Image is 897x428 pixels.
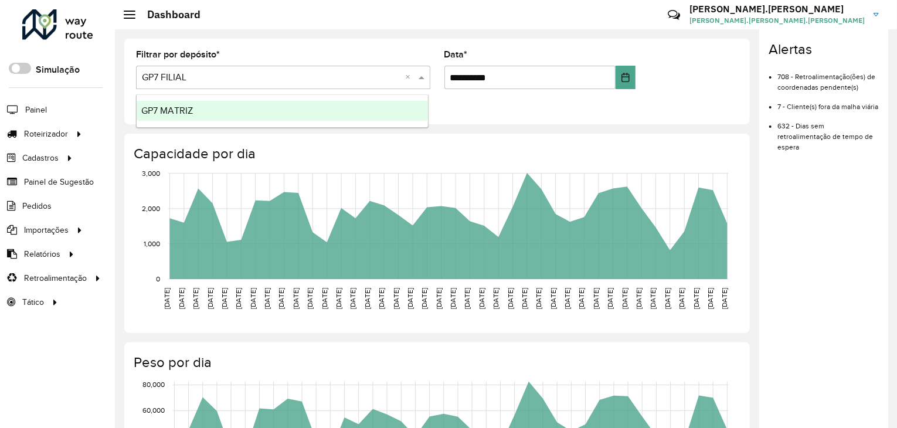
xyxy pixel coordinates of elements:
[616,66,636,89] button: Choose Date
[661,2,687,28] a: Contato Rápido
[535,288,543,309] text: [DATE]
[278,288,286,309] text: [DATE]
[349,288,356,309] text: [DATE]
[606,288,614,309] text: [DATE]
[292,288,300,309] text: [DATE]
[163,288,171,309] text: [DATE]
[263,288,271,309] text: [DATE]
[24,176,94,188] span: Painel de Sugestão
[578,288,586,309] text: [DATE]
[335,288,342,309] text: [DATE]
[24,224,69,236] span: Importações
[144,240,160,247] text: 1,000
[507,288,514,309] text: [DATE]
[769,41,879,58] h4: Alertas
[492,288,500,309] text: [DATE]
[478,288,485,309] text: [DATE]
[220,288,228,309] text: [DATE]
[721,288,729,309] text: [DATE]
[22,200,52,212] span: Pedidos
[363,288,371,309] text: [DATE]
[142,406,165,414] text: 60,000
[449,288,457,309] text: [DATE]
[25,104,47,116] span: Painel
[464,288,471,309] text: [DATE]
[689,15,865,26] span: [PERSON_NAME].[PERSON_NAME].[PERSON_NAME]
[22,296,44,308] span: Tático
[406,70,416,84] span: Clear all
[678,288,685,309] text: [DATE]
[141,106,193,116] span: GP7 MATRIZ
[156,275,160,283] text: 0
[206,288,214,309] text: [DATE]
[406,288,414,309] text: [DATE]
[664,288,671,309] text: [DATE]
[142,169,160,176] text: 3,000
[692,288,700,309] text: [DATE]
[36,63,80,77] label: Simulação
[635,288,643,309] text: [DATE]
[777,112,879,152] li: 632 - Dias sem retroalimentação de tempo de espera
[621,288,628,309] text: [DATE]
[378,288,385,309] text: [DATE]
[420,288,428,309] text: [DATE]
[24,128,68,140] span: Roteirizador
[24,248,60,260] span: Relatórios
[777,93,879,112] li: 7 - Cliente(s) fora da malha viária
[142,381,165,388] text: 80,000
[777,63,879,93] li: 708 - Retroalimentação(ões) de coordenadas pendente(s)
[249,288,257,309] text: [DATE]
[134,145,738,162] h4: Capacidade por dia
[136,47,220,62] label: Filtrar por depósito
[706,288,714,309] text: [DATE]
[306,288,314,309] text: [DATE]
[321,288,328,309] text: [DATE]
[435,288,443,309] text: [DATE]
[134,354,738,371] h4: Peso por dia
[392,288,400,309] text: [DATE]
[592,288,600,309] text: [DATE]
[521,288,528,309] text: [DATE]
[650,288,657,309] text: [DATE]
[192,288,199,309] text: [DATE]
[22,152,59,164] span: Cadastros
[689,4,865,15] h3: [PERSON_NAME].[PERSON_NAME]
[136,94,429,128] ng-dropdown-panel: Options list
[142,204,160,212] text: 2,000
[24,272,87,284] span: Retroalimentação
[444,47,468,62] label: Data
[178,288,185,309] text: [DATE]
[563,288,571,309] text: [DATE]
[549,288,557,309] text: [DATE]
[135,8,201,21] h2: Dashboard
[235,288,242,309] text: [DATE]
